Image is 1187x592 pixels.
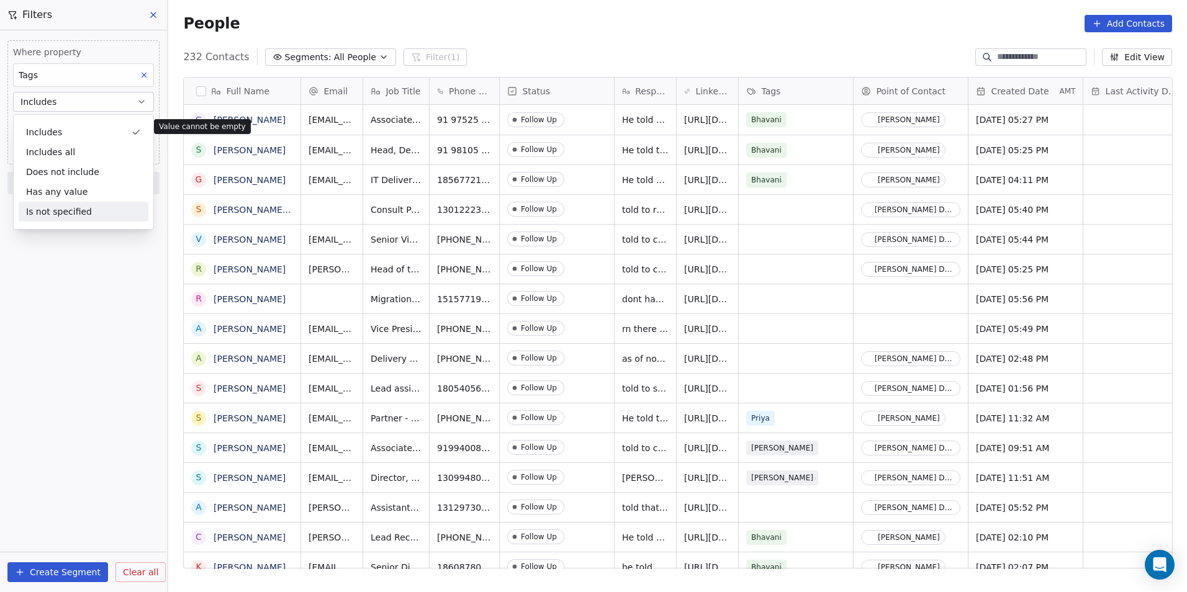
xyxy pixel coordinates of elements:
span: LinkedIn URL [695,85,731,97]
span: Bhavani [746,143,787,158]
span: 13099480033 [437,472,492,484]
div: Point of Contact [854,78,968,104]
a: [URL][DOMAIN_NAME] [684,413,781,423]
span: [PERSON_NAME] [746,441,818,455]
div: V [196,233,202,246]
span: [DATE] 02:07 PM [976,561,1075,573]
span: told to contact after a couple of months -sep [622,263,669,276]
button: Add Contacts [1085,15,1172,32]
span: He told to call 3CST,told intention of call,He told to call after 90 minutes [622,412,669,424]
a: [URL][DOMAIN_NAME][PERSON_NAME] [684,205,853,215]
div: Does not include [19,162,148,182]
span: 18567721740 [437,174,492,186]
span: Bhavani [746,560,787,575]
div: Job Title [363,78,429,104]
div: S [196,471,202,484]
div: K [196,560,202,573]
a: [URL][DOMAIN_NAME] [684,145,781,155]
span: 13012223970 [437,204,492,216]
div: G [196,173,202,186]
div: Full Name [184,78,300,104]
span: All People [334,51,376,64]
span: [DATE] 02:10 PM [976,531,1075,544]
span: [PHONE_NUMBER] [437,233,492,246]
span: Lead Recruiter [371,531,422,544]
span: [DATE] 11:32 AM [976,412,1075,424]
div: Follow Up [521,294,557,303]
div: [PERSON_NAME] Darbasthu [875,384,955,393]
span: [DATE] 05:25 PM [976,144,1075,156]
a: [URL][DOMAIN_NAME][PERSON_NAME] [684,264,853,274]
span: [DATE] 05:56 PM [976,293,1075,305]
span: [EMAIL_ADDRESS][PERSON_NAME][DOMAIN_NAME] [309,233,355,246]
span: Point of Contact [876,85,946,97]
div: S [196,382,202,395]
span: [DATE] 05:40 PM [976,204,1075,216]
a: [PERSON_NAME] [214,294,286,304]
div: Has any value [19,182,148,202]
div: Follow Up [521,503,557,511]
span: [EMAIL_ADDRESS][DOMAIN_NAME] [309,412,355,424]
div: [PERSON_NAME] [878,115,940,124]
div: [PERSON_NAME] Darbasthu [875,265,955,274]
span: Delivery Director [371,352,422,365]
div: Follow Up [521,473,557,482]
div: Follow Up [521,354,557,362]
a: [PERSON_NAME] [214,175,286,185]
span: [PERSON_NAME] [746,470,818,485]
div: Follow Up [521,324,557,333]
span: [PHONE_NUMBER] [437,323,492,335]
span: He told as of now we don't have any need but please share your profile [622,531,669,544]
span: [PERSON_NAME] connected him over email [622,472,669,484]
span: told to call [DATE]-4pm [622,233,669,246]
span: dont have req, disconnected [622,293,669,305]
span: [DATE] 01:56 PM [976,382,1075,395]
span: [EMAIL_ADDRESS][DOMAIN_NAME] [309,323,355,335]
span: Phone Number [449,85,492,97]
div: Follow Up [521,562,557,571]
div: [PERSON_NAME] [878,176,940,184]
a: [URL][DOMAIN_NAME][PERSON_NAME] [684,383,853,393]
a: [URL][DOMAIN_NAME][PERSON_NAME] [684,473,853,483]
span: Job Title [386,85,420,97]
a: [PERSON_NAME] [214,145,286,155]
div: Follow Up [521,145,557,154]
div: [PERSON_NAME] [878,533,940,542]
a: [PERSON_NAME] [214,264,286,274]
div: R [196,292,202,305]
span: [PHONE_NUMBER] [437,263,492,276]
a: [URL][DOMAIN_NAME][PERSON_NAME] [684,324,853,334]
span: Director, Customer Partner [371,472,422,484]
div: Response [615,78,676,104]
span: told to call in the morning [622,442,669,454]
span: [DATE] 11:51 AM [976,472,1075,484]
span: 15157719174 [437,293,492,305]
div: [PERSON_NAME] Darbasthu [875,444,955,452]
div: A [196,352,202,365]
div: [PERSON_NAME] [878,146,940,155]
a: [PERSON_NAME] [214,532,286,542]
span: Priya [746,411,775,426]
span: Associate Vice President [371,442,422,454]
div: Is not specified [19,202,148,222]
a: [URL][DOMAIN_NAME][PERSON_NAME] [684,235,853,244]
span: Associate Vice President [371,114,422,126]
span: 91 97525 20206 [437,114,492,126]
span: told to reach out in end of AUG to get his availability. [622,204,669,216]
a: [PERSON_NAME] [214,503,286,513]
span: told to share email, will discuss with manager and will connect with them [622,382,669,395]
div: [PERSON_NAME] Darbasthu [875,354,955,363]
a: [PERSON_NAME] [214,354,286,364]
span: 232 Contacts [183,50,249,65]
span: 91 98105 02282 [437,144,492,156]
a: [PERSON_NAME] [214,562,286,572]
div: A [196,322,202,335]
span: [DATE] 02:48 PM [976,352,1075,365]
button: Edit View [1102,48,1172,66]
span: [DATE] 05:44 PM [976,233,1075,246]
div: Follow Up [521,115,557,124]
a: [URL][DOMAIN_NAME][PERSON_NAME] [684,443,853,453]
div: Follow Up [521,235,557,243]
span: [PHONE_NUMBER] [437,412,492,424]
span: Partner - Customer Relationship [371,412,422,424]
